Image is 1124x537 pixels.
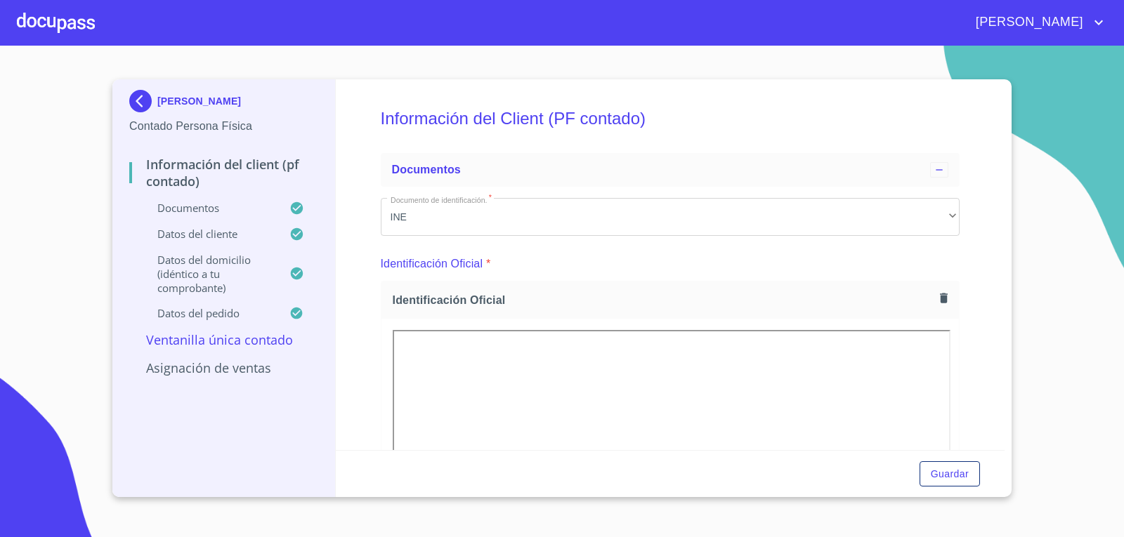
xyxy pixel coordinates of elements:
div: INE [381,198,960,236]
p: Asignación de Ventas [129,359,318,376]
div: [PERSON_NAME] [129,90,318,118]
p: Información del Client (PF contado) [129,156,318,190]
p: [PERSON_NAME] [157,95,241,107]
span: Guardar [931,465,969,483]
h5: Información del Client (PF contado) [381,90,960,147]
span: Identificación Oficial [393,293,934,307]
p: Contado Persona Física [129,118,318,135]
button: account of current user [965,11,1107,34]
p: Datos del pedido [129,306,289,320]
p: Documentos [129,201,289,215]
span: Documentos [392,164,461,175]
p: Ventanilla única contado [129,331,318,348]
p: Datos del cliente [129,227,289,241]
button: Guardar [920,461,980,487]
div: Documentos [381,153,960,187]
p: Datos del domicilio (idéntico a tu comprobante) [129,253,289,295]
img: Docupass spot blue [129,90,157,112]
p: Identificación Oficial [381,256,483,272]
span: [PERSON_NAME] [965,11,1090,34]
